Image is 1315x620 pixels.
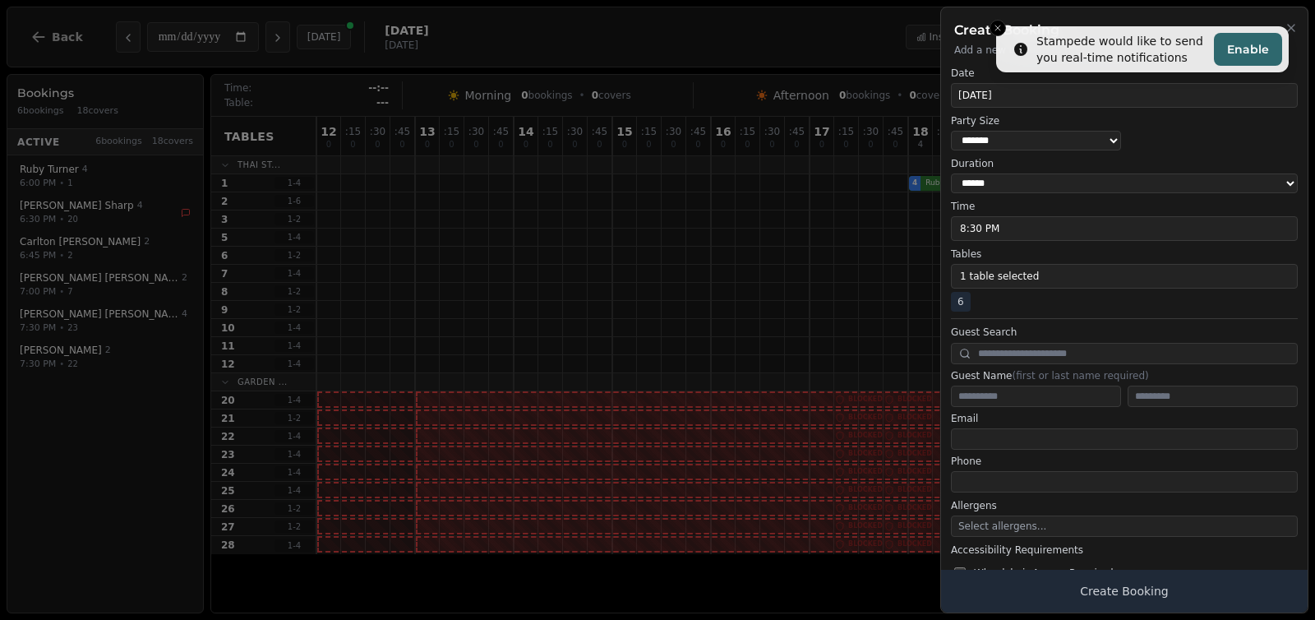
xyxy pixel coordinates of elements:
label: Party Size [951,114,1121,127]
button: [DATE] [951,83,1298,108]
span: Wheelchair Access Required [974,567,1114,580]
h2: Create Booking [954,21,1294,40]
input: Wheelchair Access Required [954,567,966,579]
span: (first or last name required) [1012,370,1148,382]
button: 1 table selected [951,264,1298,289]
label: Tables [951,248,1298,261]
span: 6 [951,292,971,312]
label: Duration [951,157,1298,170]
label: Guest Name [951,369,1298,382]
label: Accessibility Requirements [951,544,1298,557]
label: Guest Search [951,326,1298,339]
button: Select allergens... [951,516,1298,537]
label: Allergens [951,499,1298,512]
label: Phone [951,455,1298,468]
span: Select allergens... [958,521,1046,532]
label: Email [951,412,1298,425]
label: Time [951,200,1298,213]
button: 8:30 PM [951,216,1298,241]
p: Add a new booking to the day planner [954,44,1294,57]
label: Date [951,67,1298,80]
button: Create Booking [941,570,1308,613]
